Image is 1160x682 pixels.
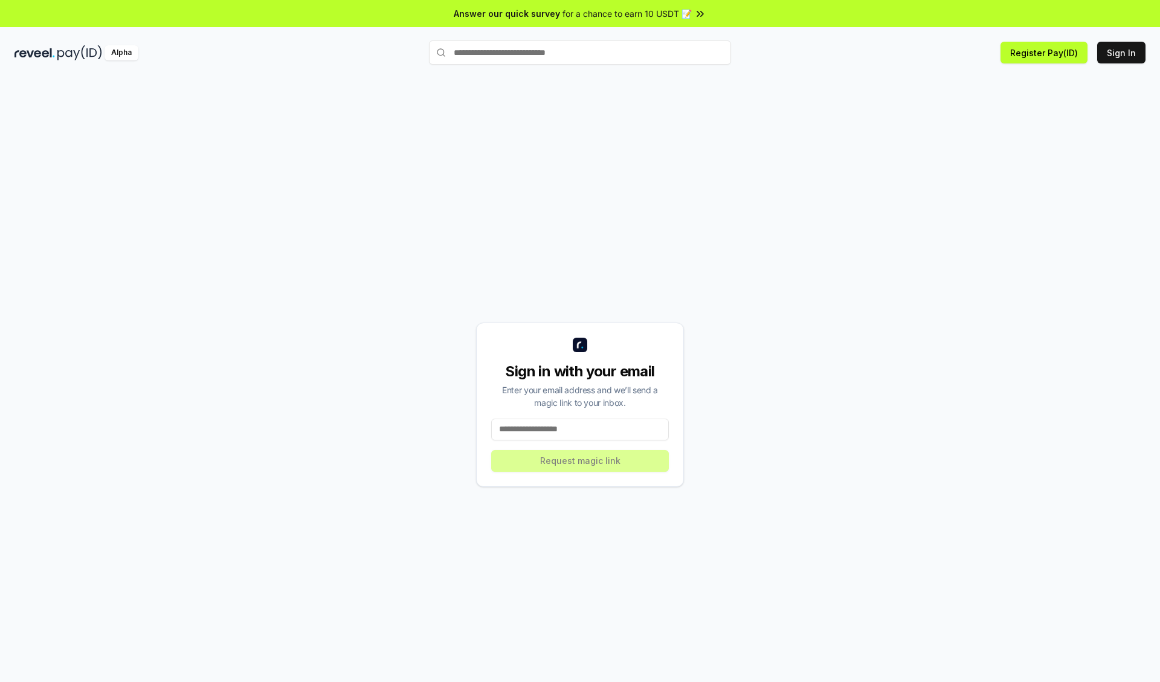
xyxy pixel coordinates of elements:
img: pay_id [57,45,102,60]
div: Sign in with your email [491,362,669,381]
div: Alpha [105,45,138,60]
button: Register Pay(ID) [1000,42,1087,63]
img: logo_small [573,338,587,352]
div: Enter your email address and we’ll send a magic link to your inbox. [491,384,669,409]
img: reveel_dark [14,45,55,60]
span: for a chance to earn 10 USDT 📝 [562,7,692,20]
span: Answer our quick survey [454,7,560,20]
button: Sign In [1097,42,1145,63]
